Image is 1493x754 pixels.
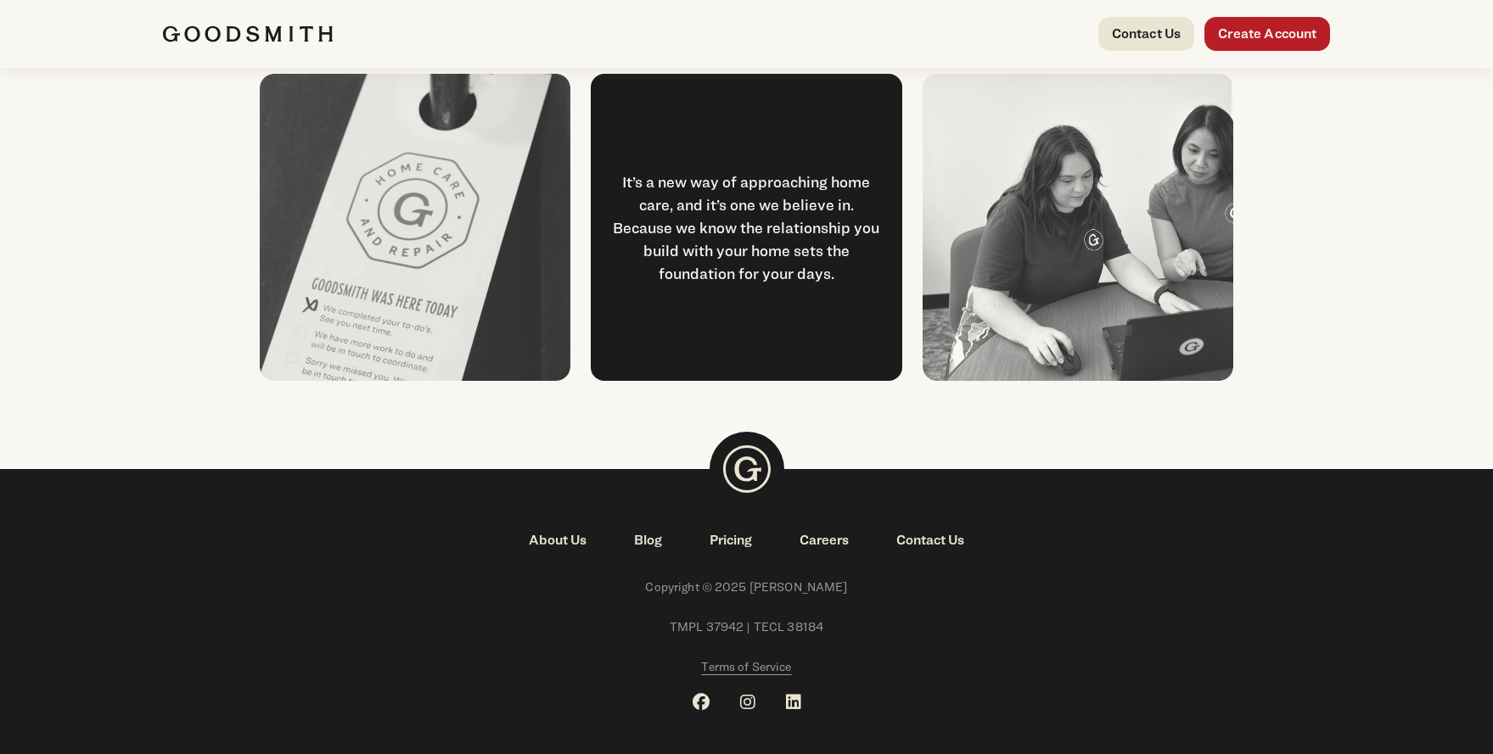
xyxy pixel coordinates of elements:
[610,530,686,550] a: Blog
[776,530,873,550] a: Careers
[163,25,333,42] img: Goodsmith
[701,657,791,677] a: Terms of Service
[611,170,881,285] div: It’s a new way of approaching home care, and it’s one we believe in. Because we know the relation...
[163,617,1331,637] span: TMPL 37942 | TECL 38184
[1204,17,1330,51] a: Create Account
[710,432,784,506] img: Goodsmith Logo
[873,530,988,550] a: Contact Us
[163,578,1331,597] span: Copyright © 2025 [PERSON_NAME]
[701,659,791,673] span: Terms of Service
[505,530,610,550] a: About Us
[1098,17,1195,51] a: Contact Us
[686,530,776,550] a: Pricing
